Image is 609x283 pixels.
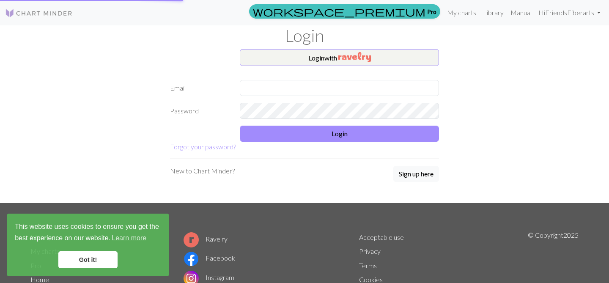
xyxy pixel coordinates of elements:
[507,4,535,21] a: Manual
[184,251,199,267] img: Facebook logo
[240,49,439,66] button: Loginwith
[170,166,235,176] p: New to Chart Minder?
[393,166,439,183] a: Sign up here
[480,4,507,21] a: Library
[110,232,148,245] a: learn more about cookies
[184,232,199,247] img: Ravelry logo
[535,4,604,21] a: HiFriendsFiberarts
[184,254,235,262] a: Facebook
[15,222,161,245] span: This website uses cookies to ensure you get the best experience on our website.
[444,4,480,21] a: My charts
[338,52,371,62] img: Ravelry
[58,251,118,268] a: dismiss cookie message
[184,235,228,243] a: Ravelry
[165,103,235,119] label: Password
[240,126,439,142] button: Login
[170,143,236,151] a: Forgot your password?
[393,166,439,182] button: Sign up here
[25,25,584,46] h1: Login
[253,5,425,17] span: workspace_premium
[359,233,404,241] a: Acceptable use
[184,273,234,281] a: Instagram
[249,4,440,19] a: Pro
[359,261,377,269] a: Terms
[359,247,381,255] a: Privacy
[7,214,169,276] div: cookieconsent
[165,80,235,96] label: Email
[5,8,73,18] img: Logo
